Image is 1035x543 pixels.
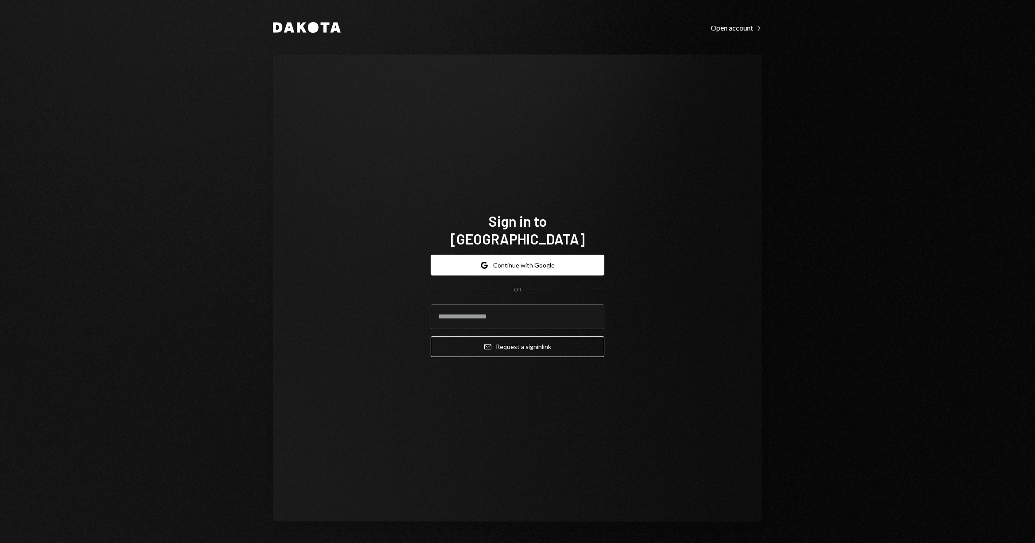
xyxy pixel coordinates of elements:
div: OR [514,286,521,294]
button: Continue with Google [431,255,604,275]
h1: Sign in to [GEOGRAPHIC_DATA] [431,212,604,248]
a: Open account [711,23,762,32]
button: Request a signinlink [431,336,604,357]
